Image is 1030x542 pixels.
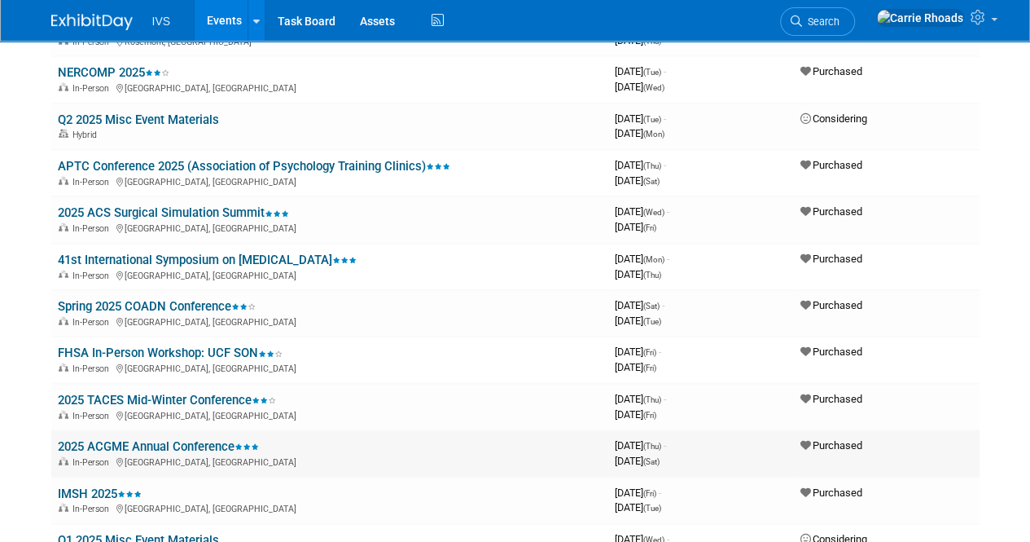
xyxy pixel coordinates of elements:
[58,65,169,80] a: NERCOMP 2025
[800,112,867,125] span: Considering
[58,501,602,514] div: [GEOGRAPHIC_DATA], [GEOGRAPHIC_DATA]
[58,393,276,408] a: 2025 TACES Mid-Winter Conference
[643,348,656,357] span: (Fri)
[58,299,256,314] a: Spring 2025 COADN Conference
[59,457,68,465] img: In-Person Event
[72,504,114,514] span: In-Person
[58,408,602,421] div: [GEOGRAPHIC_DATA], [GEOGRAPHIC_DATA]
[615,112,666,125] span: [DATE]
[72,411,114,421] span: In-Person
[643,83,664,92] span: (Wed)
[643,271,661,280] span: (Thu)
[780,7,855,36] a: Search
[800,205,862,218] span: Purchased
[58,81,602,94] div: [GEOGRAPHIC_DATA], [GEOGRAPHIC_DATA]
[59,177,68,185] img: In-Person Event
[643,411,656,420] span: (Fri)
[152,15,171,28] span: IVS
[800,253,862,265] span: Purchased
[615,65,666,77] span: [DATE]
[615,408,656,421] span: [DATE]
[800,65,862,77] span: Purchased
[615,315,661,327] span: [DATE]
[58,112,219,127] a: Q2 2025 Misc Event Materials
[58,346,283,360] a: FHSA In-Person Workshop: UCF SON
[615,205,669,218] span: [DATE]
[615,455,660,467] span: [DATE]
[800,299,862,311] span: Purchased
[59,504,68,512] img: In-Person Event
[72,83,114,94] span: In-Person
[664,112,666,125] span: -
[72,317,114,328] span: In-Person
[615,501,661,513] span: [DATE]
[643,115,661,124] span: (Tue)
[59,223,68,231] img: In-Person Event
[643,489,656,498] span: (Fri)
[643,130,664,139] span: (Mon)
[72,37,114,47] span: In-Person
[643,364,656,372] span: (Fri)
[58,221,602,234] div: [GEOGRAPHIC_DATA], [GEOGRAPHIC_DATA]
[59,411,68,419] img: In-Person Event
[643,208,664,217] span: (Wed)
[643,161,661,170] span: (Thu)
[643,223,656,232] span: (Fri)
[72,130,102,140] span: Hybrid
[72,457,114,468] span: In-Person
[659,346,661,358] span: -
[643,302,660,311] span: (Sat)
[615,159,666,171] span: [DATE]
[58,268,602,281] div: [GEOGRAPHIC_DATA], [GEOGRAPHIC_DATA]
[615,268,661,280] span: [DATE]
[800,487,862,499] span: Purchased
[72,364,114,374] span: In-Person
[51,14,133,30] img: ExhibitDay
[800,159,862,171] span: Purchased
[800,346,862,358] span: Purchased
[58,487,142,501] a: IMSH 2025
[643,457,660,466] span: (Sat)
[72,223,114,234] span: In-Person
[643,37,661,46] span: (Thu)
[800,439,862,452] span: Purchased
[59,364,68,372] img: In-Person Event
[664,439,666,452] span: -
[643,255,664,264] span: (Mon)
[664,393,666,405] span: -
[58,361,602,374] div: [GEOGRAPHIC_DATA], [GEOGRAPHIC_DATA]
[876,9,964,27] img: Carrie Rhoads
[615,127,664,139] span: [DATE]
[643,68,661,77] span: (Tue)
[615,346,661,358] span: [DATE]
[615,361,656,373] span: [DATE]
[643,177,660,186] span: (Sat)
[643,442,661,451] span: (Thu)
[58,455,602,468] div: [GEOGRAPHIC_DATA], [GEOGRAPHIC_DATA]
[643,504,661,513] span: (Tue)
[615,253,669,265] span: [DATE]
[615,81,664,93] span: [DATE]
[59,83,68,91] img: In-Person Event
[59,317,68,325] img: In-Person Event
[662,299,664,311] span: -
[58,439,259,454] a: 2025 ACGME Annual Conference
[58,315,602,328] div: [GEOGRAPHIC_DATA], [GEOGRAPHIC_DATA]
[615,174,660,187] span: [DATE]
[615,439,666,452] span: [DATE]
[59,130,68,138] img: Hybrid Event
[667,205,669,218] span: -
[615,221,656,233] span: [DATE]
[615,487,661,499] span: [DATE]
[664,159,666,171] span: -
[58,205,289,220] a: 2025 ACS Surgical Simulation Summit
[58,253,357,267] a: 41st International Symposium on [MEDICAL_DATA]
[72,177,114,187] span: In-Person
[58,174,602,187] div: [GEOGRAPHIC_DATA], [GEOGRAPHIC_DATA]
[615,299,664,311] span: [DATE]
[664,65,666,77] span: -
[72,271,114,281] span: In-Person
[659,487,661,499] span: -
[802,15,839,28] span: Search
[643,317,661,326] span: (Tue)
